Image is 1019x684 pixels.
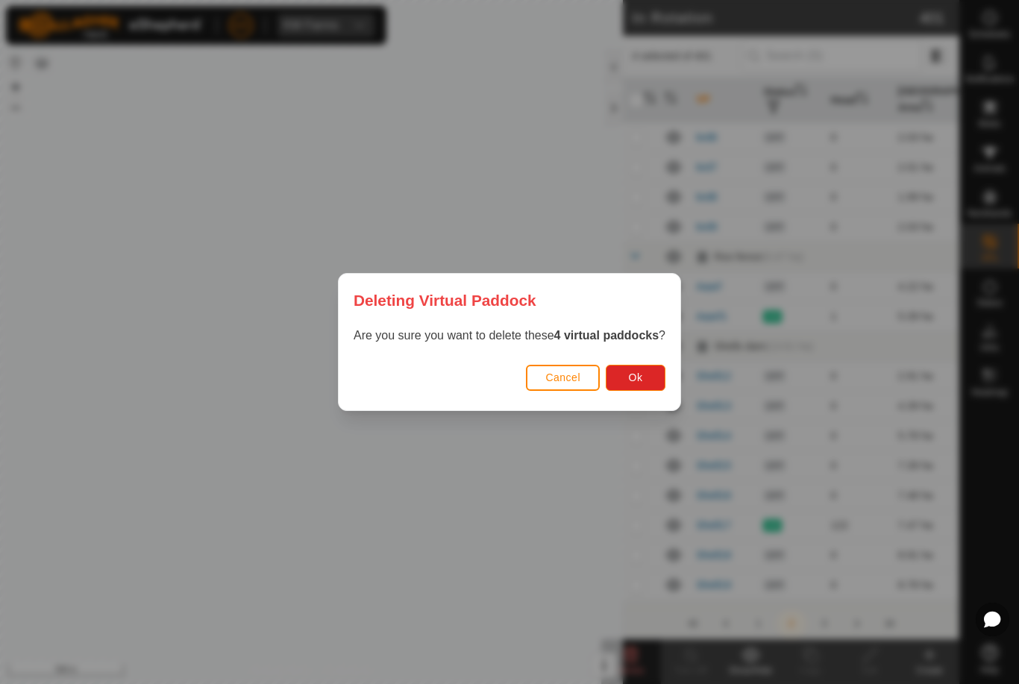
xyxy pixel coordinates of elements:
button: Ok [606,365,665,391]
span: Deleting Virtual Paddock [354,289,536,312]
span: Ok [629,371,643,383]
span: Cancel [545,371,580,383]
span: Are you sure you want to delete these ? [354,329,665,342]
strong: 4 virtual paddocks [554,329,659,342]
button: Cancel [526,365,600,391]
